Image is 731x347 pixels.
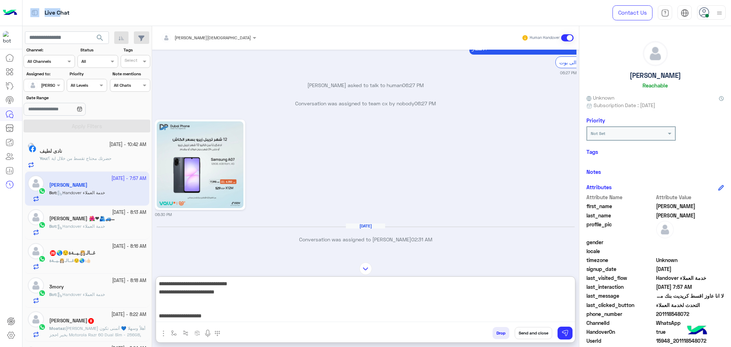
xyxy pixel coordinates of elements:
span: غــالـ👸🏻ـيــةة😌🌏 [49,258,85,263]
span: last_visited_flow [586,274,655,282]
img: make a call [215,331,220,336]
img: Trigger scenario [183,330,188,336]
h6: Priority [586,117,605,124]
img: Facebook [29,145,36,152]
p: Conversation was assigned to team cx by nobody [155,100,576,107]
span: true [656,328,724,336]
small: Human Handover [530,35,560,41]
span: Attribute Value [656,193,724,201]
span: locale [586,247,655,255]
span: 02:31 AM [411,236,432,242]
small: [DATE] - 10:42 AM [109,141,146,148]
p: Live Chat [45,8,70,18]
span: null [656,238,724,246]
label: Note mentions [112,71,149,77]
span: Bot [49,292,56,297]
img: defaultAdmin.png [656,221,674,238]
button: Send and close [515,327,552,339]
span: last_name [586,212,655,219]
h6: Attributes [586,184,612,190]
img: WhatsApp [39,323,46,331]
span: Attribute Name [586,193,655,201]
span: 5 [112,216,118,222]
span: التحدث لخدمة العملاء [656,301,724,309]
p: Conversation was assigned to [PERSON_NAME] [155,236,576,243]
span: Unknown [656,256,724,264]
img: defaultAdmin.png [28,311,44,327]
b: Not Set [591,131,605,136]
b: : [49,326,66,331]
img: defaultAdmin.png [28,277,44,293]
small: [DATE] - 8:13 AM [112,209,146,216]
span: 8 [88,318,94,324]
button: Drop [493,327,509,339]
span: Moataz [49,326,65,331]
span: search [96,34,104,42]
p: [PERSON_NAME] asked to talk to human [155,81,576,89]
img: scroll [359,262,372,275]
span: signup_date [586,265,655,273]
span: Handover خدمة العملاء [57,292,105,297]
button: Apply Filters [24,120,150,132]
img: tab [661,9,669,17]
img: 1063859418948027.jpg [157,121,243,208]
span: [PERSON_NAME][DEMOGRAPHIC_DATA] [175,35,251,40]
label: Tags [123,47,150,53]
img: send attachment [159,329,168,338]
img: send voice note [203,329,212,338]
span: HandoverOn [586,328,655,336]
a: tab [658,5,672,20]
img: tab [30,8,39,17]
h6: [DATE] [346,223,385,228]
div: Select [123,57,137,65]
small: [DATE] - 8:22 AM [111,311,146,318]
b: : [49,258,86,263]
span: 06:27 PM [402,82,424,88]
span: last_message [586,292,655,300]
small: [DATE] - 8:16 AM [112,243,146,250]
span: timezone [586,256,655,264]
span: last_interaction [586,283,655,291]
span: Unknown [586,94,614,101]
span: You [40,156,47,161]
span: 2025-01-13T12:58:04.548Z [656,265,724,273]
div: الرجوع الى بوت [555,56,596,68]
img: defaultAdmin.png [643,41,667,66]
img: WhatsApp [39,221,46,228]
img: profile [715,9,724,17]
b: : [49,292,57,297]
img: defaultAdmin.png [28,243,44,259]
img: 1403182699927242 [3,31,16,44]
span: Bot [49,223,56,229]
button: Trigger scenario [180,327,192,339]
span: Subscription Date : [DATE] [594,101,655,109]
button: select flow [168,327,180,339]
img: defaultAdmin.png [28,209,44,225]
span: ChannelId [586,319,655,327]
span: 06:27 PM [414,100,436,106]
button: create order [192,327,203,339]
label: Assigned to: [26,71,63,77]
span: null [656,247,724,255]
span: profile_pic [586,221,655,237]
span: Mahmoud [656,202,724,210]
img: send message [561,330,569,337]
button: search [91,31,109,47]
img: picture [28,143,34,149]
h5: نادى لطيف [40,148,62,154]
a: Contact Us [612,5,652,20]
img: hulul-logo.png [685,318,710,343]
h6: Tags [586,149,724,155]
h5: [PERSON_NAME] [630,71,681,80]
img: Logo [3,5,17,20]
img: WhatsApp [39,290,46,297]
b: : [49,223,57,229]
span: 👍🏻 [86,258,91,263]
span: Handover خدمة العملاء [57,223,105,229]
label: Channel: [26,47,74,53]
small: 06:30 PM [155,212,172,217]
span: last_clicked_button [586,301,655,309]
span: 2 [656,319,724,327]
h6: Reachable [642,82,668,89]
h5: غــالـ👸🏻ـيــةة😌🌏 [49,250,95,256]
